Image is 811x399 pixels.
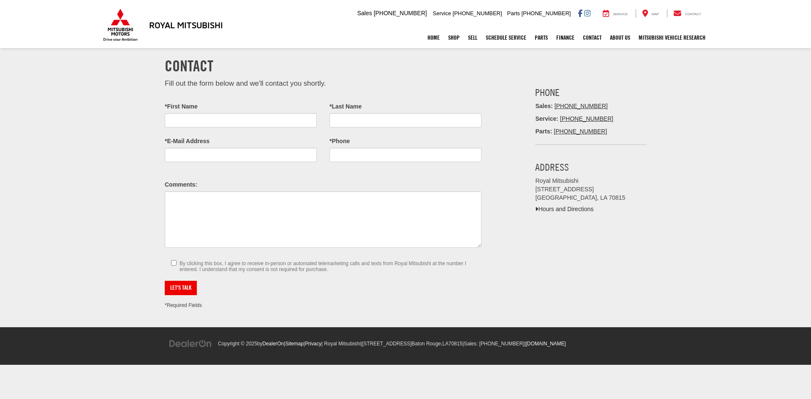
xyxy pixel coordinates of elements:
[444,27,464,48] a: Shop
[555,103,608,109] a: [PHONE_NUMBER]
[667,9,708,18] a: Contact
[578,10,582,16] a: Facebook: Click to visit our Facebook page
[535,162,646,173] h3: Address
[634,27,710,48] a: Mitsubishi Vehicle Research
[321,341,361,347] span: | Royal Mitsubishi
[535,103,552,109] span: Sales:
[361,341,463,347] span: |
[449,341,463,347] span: 70815
[579,27,606,48] a: Contact
[535,177,646,202] address: Royal Mitsubishi [STREET_ADDRESS] [GEOGRAPHIC_DATA], LA 70815
[305,341,321,347] a: Privacy
[535,128,552,135] strong: Parts:
[171,260,177,266] input: By clicking this box, I agree to receive in-person or automated telemarketing calls and texts fro...
[606,27,634,48] a: About Us
[535,206,593,212] a: Hours and Directions
[507,10,520,16] span: Parts
[531,27,552,48] a: Parts: Opens in a new tab
[613,12,628,16] span: Service
[180,261,475,272] small: By clicking this box, I agree to receive in-person or automated telemarketing calls and texts fro...
[652,12,659,16] span: Map
[526,341,566,347] a: [DOMAIN_NAME]
[463,341,525,347] span: |
[524,341,566,347] span: |
[165,57,646,74] h1: Contact
[218,341,257,347] span: Copyright © 2025
[149,20,223,30] h3: Royal Mitsubishi
[479,341,524,347] span: [PHONE_NUMBER]
[535,115,558,122] strong: Service:
[636,9,665,18] a: Map
[362,341,412,347] span: [STREET_ADDRESS]
[165,181,197,189] label: Comments:
[357,10,372,16] span: Sales
[596,9,634,18] a: Service
[304,341,321,347] span: |
[285,341,304,347] a: Sitemap
[374,10,427,16] span: [PHONE_NUMBER]
[284,341,304,347] span: |
[482,27,531,48] a: Schedule Service: Opens in a new tab
[257,341,284,347] span: by
[464,27,482,48] a: Sell
[165,302,202,308] small: *Required Fields
[329,137,350,146] label: *Phone
[442,341,449,347] span: LA
[535,87,646,98] h3: Phone
[584,10,591,16] a: Instagram: Click to visit our Instagram page
[521,10,571,16] span: [PHONE_NUMBER]
[101,8,139,41] img: Mitsubishi
[554,128,607,135] a: [PHONE_NUMBER]
[560,115,613,122] a: [PHONE_NUMBER]
[552,27,579,48] a: Finance
[165,79,482,89] p: Fill out the form below and we'll contact you shortly.
[685,12,701,16] span: Contact
[165,281,197,295] button: Let's Talk
[169,339,212,348] img: DealerOn
[464,341,478,347] span: Sales:
[412,341,443,347] span: Baton Rouge,
[433,10,451,16] span: Service
[329,103,362,111] label: *Last Name
[262,341,284,347] a: DealerOn Home Page
[165,137,210,146] label: *E-Mail Address
[169,340,212,347] a: DealerOn
[423,27,444,48] a: Home
[165,103,198,111] label: *First Name
[453,10,502,16] span: [PHONE_NUMBER]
